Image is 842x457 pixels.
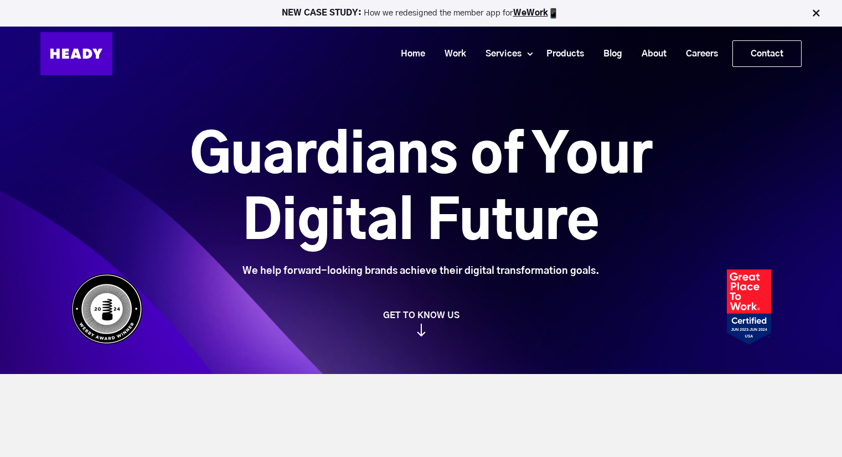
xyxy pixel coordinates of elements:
[628,44,672,64] a: About
[513,9,548,17] a: WeWork
[65,310,777,336] a: GET TO KNOW US
[387,44,431,64] a: Home
[472,44,527,64] a: Services
[128,265,714,277] div: We help forward-looking brands achieve their digital transformation goals.
[5,8,837,19] p: How we redesigned the member app for
[71,273,143,345] img: Heady_WebbyAward_Winner-4
[123,40,802,67] div: Navigation Menu
[128,123,714,256] h1: Guardians of Your Digital Future
[733,41,801,66] a: Contact
[533,44,590,64] a: Products
[40,32,112,75] img: Heady_Logo_Web-01 (1)
[431,44,472,64] a: Work
[548,8,559,19] img: app emoji
[282,9,364,17] strong: NEW CASE STUDY:
[590,44,628,64] a: Blog
[672,44,724,64] a: Careers
[810,8,822,19] img: Close Bar
[417,324,426,336] img: arrow_down
[727,269,771,345] img: Heady_2023_Certification_Badge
